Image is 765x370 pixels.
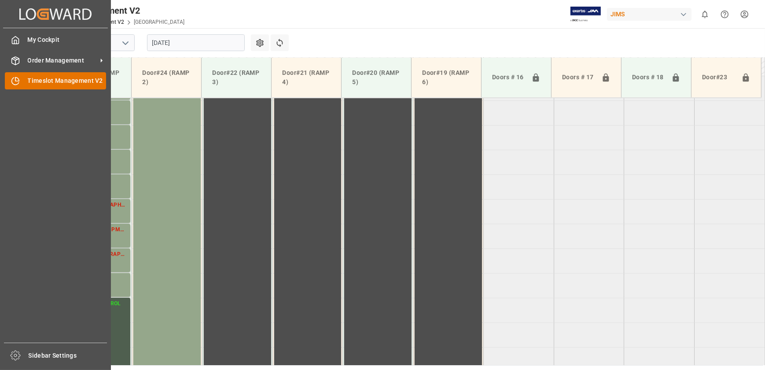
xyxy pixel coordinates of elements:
div: Doors # 17 [559,69,598,86]
div: Timeslot Management V2 [38,4,184,17]
img: Exertis%20JAM%20-%20Email%20Logo.jpg_1722504956.jpg [570,7,601,22]
div: JIMS [607,8,691,21]
div: Door#23 [699,69,738,86]
span: Timeslot Management V2 [28,76,107,85]
button: JIMS [607,6,695,22]
a: My Cockpit [5,31,106,48]
button: show 0 new notifications [695,4,715,24]
div: Door#21 (RAMP 4) [279,65,334,90]
div: Door#22 (RAMP 3) [209,65,264,90]
div: Door#24 (RAMP 2) [139,65,194,90]
span: My Cockpit [28,35,107,44]
button: open menu [118,36,132,50]
div: Doors # 16 [489,69,528,86]
span: Order Management [28,56,97,65]
div: Door#19 (RAMP 6) [419,65,474,90]
div: Door#20 (RAMP 5) [349,65,404,90]
span: Sidebar Settings [29,351,107,360]
button: Help Center [715,4,735,24]
input: DD.MM.YYYY [147,34,245,51]
a: Timeslot Management V2 [5,72,106,89]
div: Doors # 18 [629,69,668,86]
